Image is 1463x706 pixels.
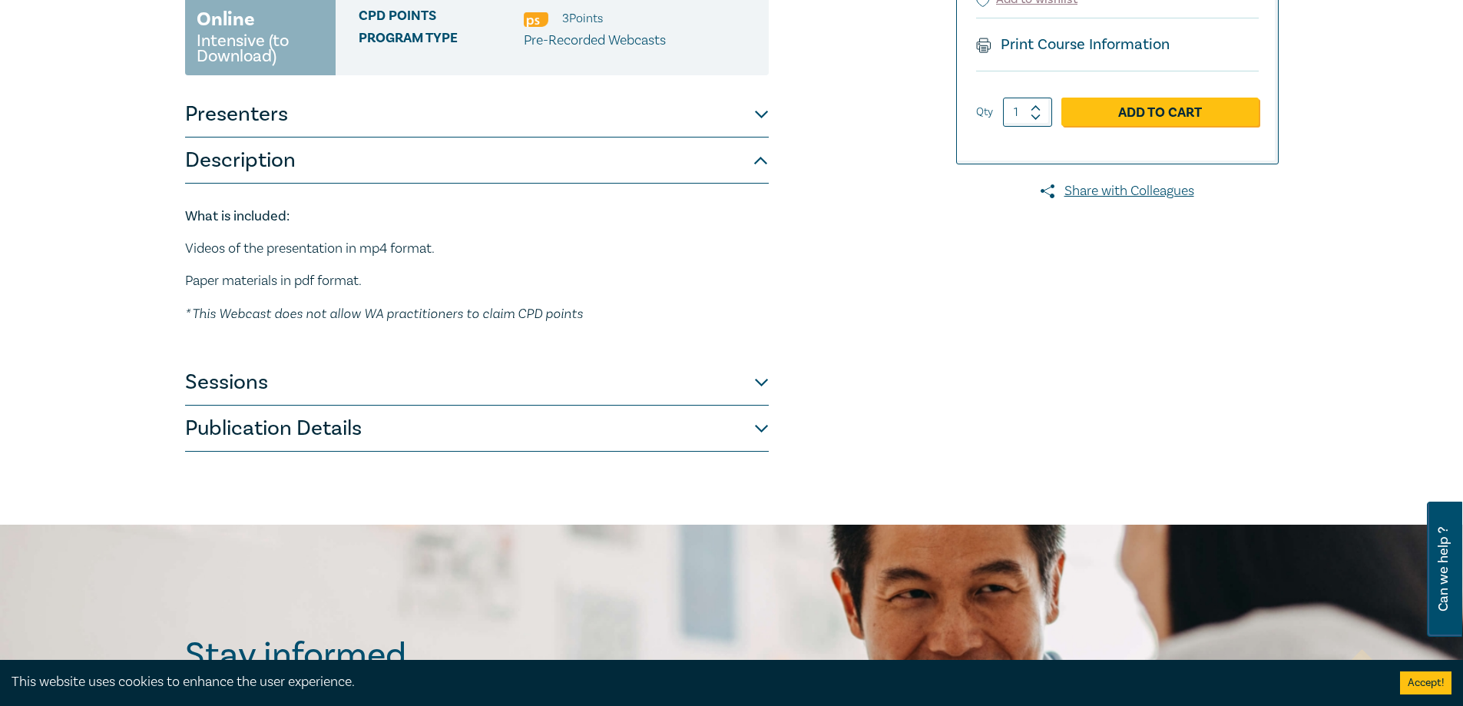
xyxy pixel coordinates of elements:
em: * This Webcast does not allow WA practitioners to claim CPD points [185,305,583,321]
button: Sessions [185,360,769,406]
a: Print Course Information [976,35,1170,55]
p: Paper materials in pdf format. [185,271,769,291]
div: This website uses cookies to enhance the user experience. [12,672,1377,692]
span: Program type [359,31,524,51]
strong: What is included: [185,207,290,225]
p: Pre-Recorded Webcasts [524,31,666,51]
span: Can we help ? [1436,511,1451,628]
img: Professional Skills [524,12,548,27]
li: 3 Point s [562,8,603,28]
a: Share with Colleagues [956,181,1279,201]
small: Intensive (to Download) [197,33,324,64]
p: Videos of the presentation in mp4 format. [185,239,769,259]
button: Description [185,138,769,184]
button: Presenters [185,91,769,138]
button: Accept cookies [1400,671,1451,694]
input: 1 [1003,98,1052,127]
span: CPD Points [359,8,524,28]
label: Qty [976,104,993,121]
h2: Stay informed. [185,635,548,675]
a: Add to Cart [1061,98,1259,127]
h3: Online [197,5,255,33]
button: Publication Details [185,406,769,452]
